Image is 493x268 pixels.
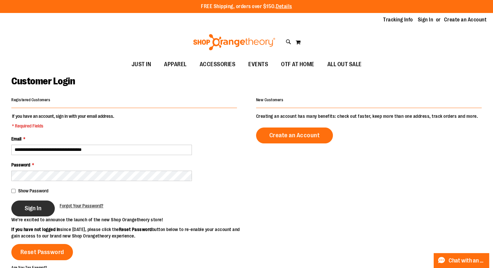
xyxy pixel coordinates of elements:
span: APPAREL [164,57,187,72]
span: Password [11,162,30,167]
strong: If you have not logged in [11,227,60,232]
strong: New Customers [256,98,284,102]
button: Sign In [11,201,55,216]
span: EVENTS [248,57,268,72]
span: Chat with an Expert [449,258,485,264]
span: Email [11,136,21,141]
a: Create an Account [256,128,333,143]
a: Create an Account [444,16,487,23]
legend: If you have an account, sign in with your email address. [11,113,115,129]
p: since [DATE], please click the button below to re-enable your account and gain access to our bran... [11,226,247,239]
button: Chat with an Expert [434,253,489,268]
span: Create an Account [269,132,320,139]
a: Reset Password [11,244,73,260]
span: Show Password [18,188,48,193]
span: ALL OUT SALE [327,57,362,72]
a: Forgot Your Password? [60,202,103,209]
img: Shop Orangetheory [192,34,276,50]
p: We’re excited to announce the launch of the new Shop Orangetheory store! [11,216,247,223]
p: FREE Shipping, orders over $150. [201,3,292,10]
span: * Required Fields [12,123,114,129]
span: JUST IN [132,57,151,72]
p: Creating an account has many benefits: check out faster, keep more than one address, track orders... [256,113,482,119]
span: Forgot Your Password? [60,203,103,208]
span: ACCESSORIES [200,57,236,72]
span: Customer Login [11,76,75,87]
span: Sign In [25,205,41,212]
a: Details [276,4,292,9]
span: Reset Password [20,249,64,256]
strong: Reset Password [119,227,152,232]
span: OTF AT HOME [281,57,314,72]
a: Tracking Info [383,16,413,23]
a: Sign In [418,16,433,23]
strong: Registered Customers [11,98,50,102]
